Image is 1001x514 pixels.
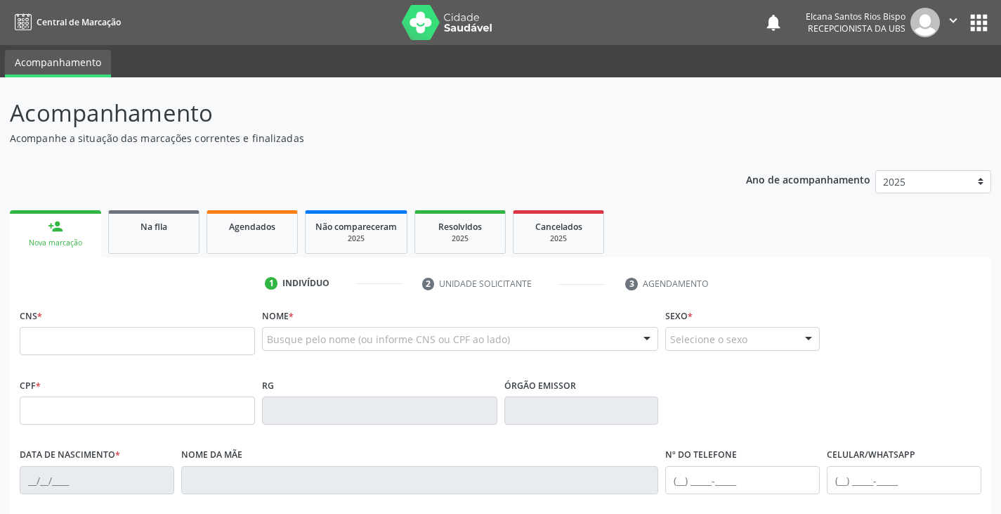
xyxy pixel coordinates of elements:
[746,170,870,188] p: Ano de acompanhamento
[504,375,576,397] label: Órgão emissor
[10,11,121,34] a: Central de Marcação
[808,23,905,34] span: Recepcionista da UBS
[48,219,63,234] div: person_add
[827,444,915,466] label: Celular/WhatsApp
[20,305,42,327] label: CNS
[20,466,174,494] input: __/__/____
[670,332,747,347] span: Selecione o sexo
[37,16,121,28] span: Central de Marcação
[940,8,967,37] button: 
[946,13,961,28] i: 
[267,332,510,347] span: Busque pelo nome (ou informe CNS ou CPF ao lado)
[229,221,275,233] span: Agendados
[282,277,329,290] div: Indivíduo
[827,466,981,494] input: (__) _____-_____
[262,305,294,327] label: Nome
[140,221,167,233] span: Na fila
[181,444,242,466] label: Nome da mãe
[425,233,495,244] div: 2025
[910,8,940,37] img: img
[20,238,91,248] div: Nova marcação
[265,277,277,290] div: 1
[764,13,783,32] button: notifications
[535,221,582,233] span: Cancelados
[315,233,397,244] div: 2025
[665,466,820,494] input: (__) _____-_____
[315,221,397,233] span: Não compareceram
[523,233,594,244] div: 2025
[806,11,905,23] div: Elcana Santos Rios Bispo
[262,375,274,397] label: RG
[20,444,120,466] label: Data de nascimento
[10,131,697,146] p: Acompanhe a situação das marcações correntes e finalizadas
[438,221,482,233] span: Resolvidos
[967,11,991,35] button: apps
[10,96,697,131] p: Acompanhamento
[665,305,693,327] label: Sexo
[5,50,111,77] a: Acompanhamento
[665,444,737,466] label: Nº do Telefone
[20,375,41,397] label: CPF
